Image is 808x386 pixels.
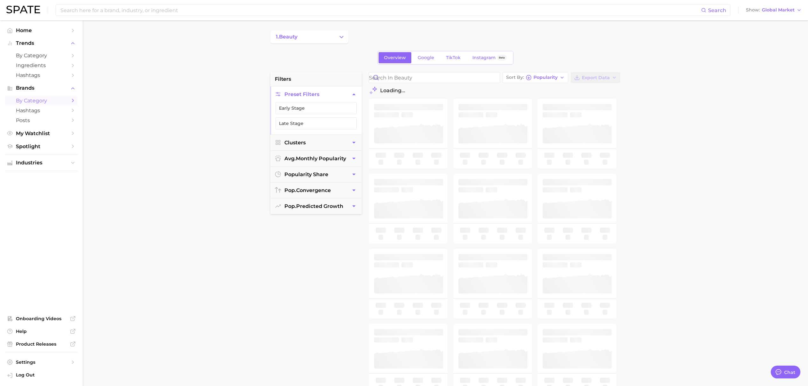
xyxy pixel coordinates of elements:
a: My Watchlist [5,128,78,138]
span: Spotlight [16,143,67,149]
a: Overview [379,52,411,63]
span: monthly popularity [284,155,346,162]
a: Hashtags [5,106,78,115]
a: TikTok [441,52,466,63]
span: Clusters [284,140,306,146]
span: Instagram [472,55,496,60]
span: Global Market [762,8,795,12]
span: Show [746,8,760,12]
button: Trends [5,38,78,48]
span: Google [418,55,434,60]
span: popularity share [284,171,328,177]
span: Overview [384,55,406,60]
span: Settings [16,359,67,365]
abbr: popularity index [284,187,296,193]
span: Brands [16,85,67,91]
a: Onboarding Videos [5,314,78,323]
button: Industries [5,158,78,168]
span: convergence [284,187,331,193]
a: Product Releases [5,339,78,349]
a: Ingredients [5,60,78,70]
a: by Category [5,96,78,106]
span: predicted growth [284,203,343,209]
button: pop.predicted growth [270,198,362,214]
button: Preset Filters [270,86,362,102]
span: by Category [16,52,67,59]
button: Brands [5,83,78,93]
span: Export Data [582,75,610,80]
a: Home [5,25,78,35]
span: Loading... [380,87,405,93]
button: ShowGlobal Market [744,6,803,14]
span: Trends [16,40,67,46]
span: Search [708,7,726,13]
span: Popularity [533,76,558,79]
a: Settings [5,357,78,367]
span: Preset Filters [284,91,319,97]
button: Early Stage [275,102,357,114]
abbr: popularity index [284,203,296,209]
button: avg.monthly popularity [270,151,362,166]
a: InstagramBeta [467,52,512,63]
span: Log Out [16,372,73,378]
span: Hashtags [16,72,67,78]
a: Google [412,52,440,63]
span: filters [275,75,291,83]
span: Help [16,328,67,334]
span: Product Releases [16,341,67,347]
span: Hashtags [16,107,67,114]
abbr: average [284,155,296,162]
span: TikTok [446,55,461,60]
a: by Category [5,51,78,60]
button: Late Stage [275,117,357,129]
button: popularity share [270,167,362,182]
button: Export Data [571,72,620,83]
a: Spotlight [5,141,78,151]
button: Clusters [270,135,362,150]
a: Log out. Currently logged in with e-mail hannah.kohl@croda.com. [5,370,78,381]
span: My Watchlist [16,130,67,136]
span: Onboarding Videos [16,316,67,321]
span: Posts [16,117,67,123]
span: Industries [16,160,67,166]
span: Sort By [506,76,524,79]
button: pop.convergence [270,183,362,198]
img: SPATE [6,6,40,13]
span: by Category [16,98,67,104]
input: Search here for a brand, industry, or ingredient [60,5,701,16]
a: Posts [5,115,78,125]
input: Search in beauty [369,72,500,83]
span: Home [16,27,67,33]
span: 1. beauty [276,34,297,40]
span: Ingredients [16,62,67,68]
button: Change Category [270,31,348,43]
button: Sort ByPopularity [503,72,568,83]
a: Help [5,327,78,336]
a: Hashtags [5,70,78,80]
span: Beta [499,55,505,60]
